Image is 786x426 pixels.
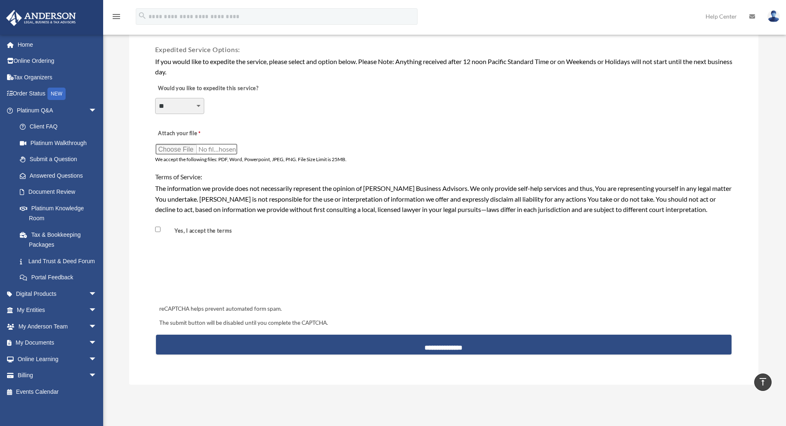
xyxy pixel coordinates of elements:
[6,102,109,119] a: Platinum Q&Aarrow_drop_down
[12,200,109,226] a: Platinum Knowledge Room
[155,156,347,162] span: We accept the following files: PDF, Word, Powerpoint, JPEG, PNG. File Size Limit is 25MB.
[754,374,772,391] a: vertical_align_top
[155,56,732,77] div: If you would like to expedite the service, please select and option below. Please Note: Anything ...
[89,302,105,319] span: arrow_drop_down
[47,88,66,100] div: NEW
[12,151,109,168] a: Submit a Question
[758,377,768,387] i: vertical_align_top
[111,14,121,21] a: menu
[6,36,109,53] a: Home
[6,86,109,102] a: Order StatusNEW
[89,367,105,384] span: arrow_drop_down
[12,167,109,184] a: Answered Questions
[89,318,105,335] span: arrow_drop_down
[138,11,147,20] i: search
[6,53,109,69] a: Online Ordering
[12,119,109,135] a: Client FAQ
[12,226,109,253] a: Tax & Bookkeeping Packages
[155,172,732,181] h4: Terms of Service:
[6,351,109,367] a: Online Learningarrow_drop_down
[12,253,109,269] a: Land Trust & Deed Forum
[6,318,109,335] a: My Anderson Teamarrow_drop_down
[6,367,109,384] a: Billingarrow_drop_down
[156,318,732,328] div: The submit button will be disabled until you complete the CAPTCHA.
[4,10,78,26] img: Anderson Advisors Platinum Portal
[155,128,238,139] label: Attach your file
[6,286,109,302] a: Digital Productsarrow_drop_down
[89,351,105,368] span: arrow_drop_down
[12,269,109,286] a: Portal Feedback
[155,183,732,215] div: The information we provide does not necessarily represent the opinion of [PERSON_NAME] Business A...
[111,12,121,21] i: menu
[89,335,105,352] span: arrow_drop_down
[6,69,109,86] a: Tax Organizers
[89,102,105,119] span: arrow_drop_down
[6,302,109,319] a: My Entitiesarrow_drop_down
[12,135,109,151] a: Platinum Walkthrough
[6,383,109,400] a: Events Calendar
[155,83,261,94] label: Would you like to expedite this service?
[6,335,109,351] a: My Documentsarrow_drop_down
[767,10,780,22] img: User Pic
[156,304,732,314] div: reCAPTCHA helps prevent automated form spam.
[157,255,282,288] iframe: reCAPTCHA
[155,45,241,53] span: Expedited Service Options:
[89,286,105,302] span: arrow_drop_down
[12,184,105,200] a: Document Review
[162,227,236,235] label: Yes, I accept the terms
